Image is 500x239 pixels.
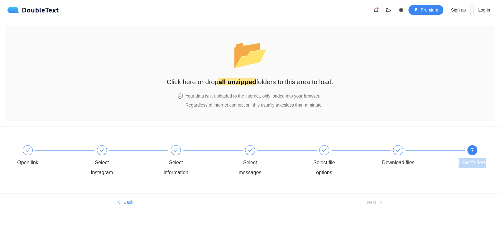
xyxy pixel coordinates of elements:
strong: all unzipped [218,78,256,85]
span: Premium [421,7,438,13]
div: Open link [17,158,38,168]
div: Download files [382,158,414,168]
button: leftBack [0,197,250,207]
span: 7 [471,148,474,153]
span: Log in [478,7,490,13]
div: Select information [158,158,194,178]
button: appstore [396,5,406,15]
span: check [248,148,252,153]
span: check [322,148,327,153]
div: Select messages [232,158,268,178]
button: folder-open [383,5,393,15]
button: Nextright [250,197,500,207]
h4: Your data isn't uploaded to the internet, only loaded into your browser. [185,93,323,99]
div: Select Instagram [84,145,158,178]
div: Load folders [459,158,486,168]
span: left [117,200,121,205]
span: Sign up [451,7,465,13]
span: folder-open [384,7,393,12]
div: Select file options [306,145,380,178]
span: check [25,148,30,153]
div: Download files [380,145,454,168]
span: safety-certificate [177,93,183,99]
div: Select Instagram [84,158,120,178]
span: Regardless of internet connection, this usually takes less than a minute . [185,103,323,108]
span: folder [232,38,268,70]
a: logoDoubleText [7,7,59,13]
span: bell [371,7,381,12]
div: Select messages [232,145,306,178]
span: appstore [396,7,406,12]
div: Open link [10,145,84,168]
span: thunderbolt [414,8,418,13]
div: Select information [158,145,232,178]
button: Log in [473,5,495,15]
div: DoubleText [7,7,59,13]
button: Sign up [446,5,470,15]
button: thunderboltPremium [408,5,443,15]
div: Select file options [306,158,342,178]
span: check [173,148,178,153]
h2: Click here or drop folders to this area to load. [167,77,334,87]
button: bell [371,5,381,15]
img: logo [7,7,22,13]
span: check [396,148,401,153]
span: Back [123,199,133,206]
div: 7Load folders [454,145,490,168]
span: check [99,148,104,153]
